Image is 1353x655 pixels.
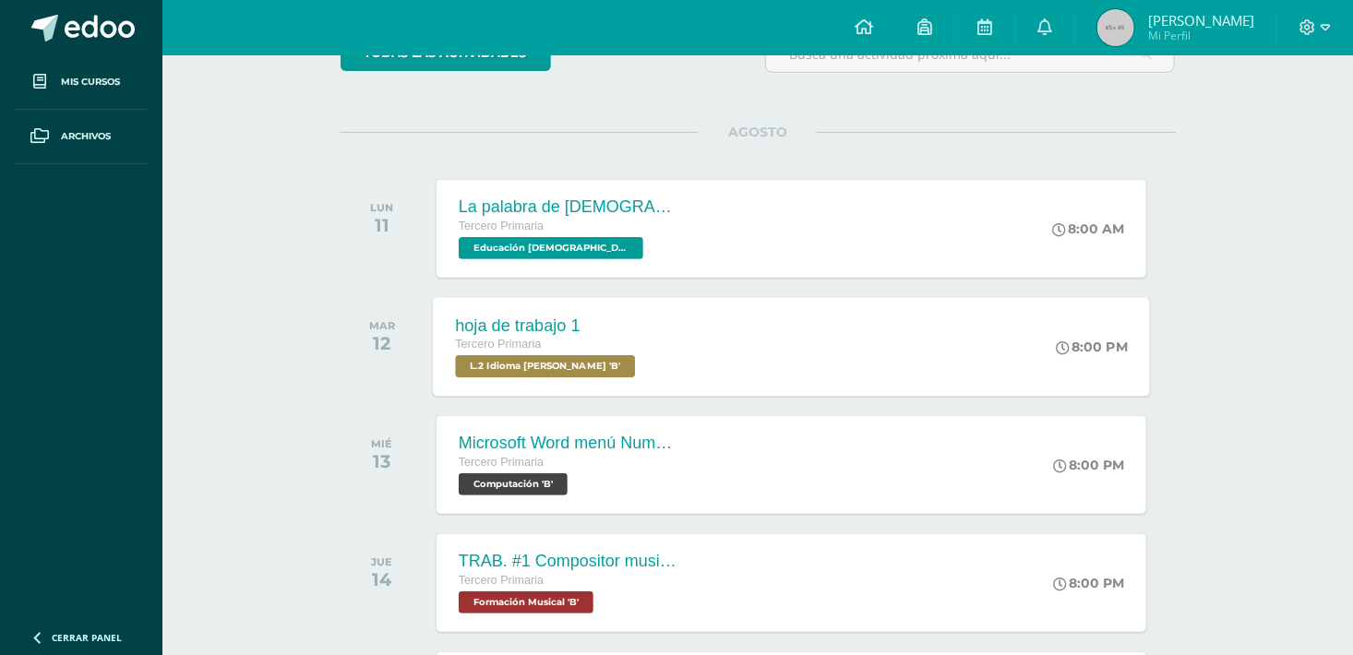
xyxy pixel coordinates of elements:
[455,316,640,335] div: hoja de trabajo 1
[459,220,544,232] span: Tercero Primaria
[371,450,392,472] div: 13
[371,555,392,568] div: JUE
[15,55,148,110] a: Mis cursos
[15,110,148,164] a: Archivos
[61,75,120,89] span: Mis cursos
[455,338,541,351] span: Tercero Primaria
[52,631,122,644] span: Cerrar panel
[459,434,680,453] div: Microsoft Word menú Numeración y viñetas
[1052,220,1124,237] div: 8:00 AM
[371,568,392,590] div: 14
[1148,11,1254,30] span: [PERSON_NAME]
[371,437,392,450] div: MIÉ
[370,201,393,214] div: LUN
[61,129,111,144] span: Archivos
[459,574,544,587] span: Tercero Primaria
[699,124,817,140] span: AGOSTO
[455,355,635,377] span: L.2 Idioma Maya Kaqchikel 'B'
[369,332,395,354] div: 12
[369,319,395,332] div: MAR
[1097,9,1134,46] img: 45x45
[370,214,393,236] div: 11
[459,456,544,469] span: Tercero Primaria
[1053,575,1124,591] div: 8:00 PM
[459,197,680,217] div: La palabra de [DEMOGRAPHIC_DATA] es luz
[459,591,593,613] span: Formación Musical 'B'
[1053,457,1124,473] div: 8:00 PM
[459,237,643,259] span: Educación Cristiana 'B'
[459,473,568,495] span: Computación 'B'
[1056,339,1128,355] div: 8:00 PM
[1148,28,1254,43] span: Mi Perfil
[459,552,680,571] div: TRAB. #1 Compositor musical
